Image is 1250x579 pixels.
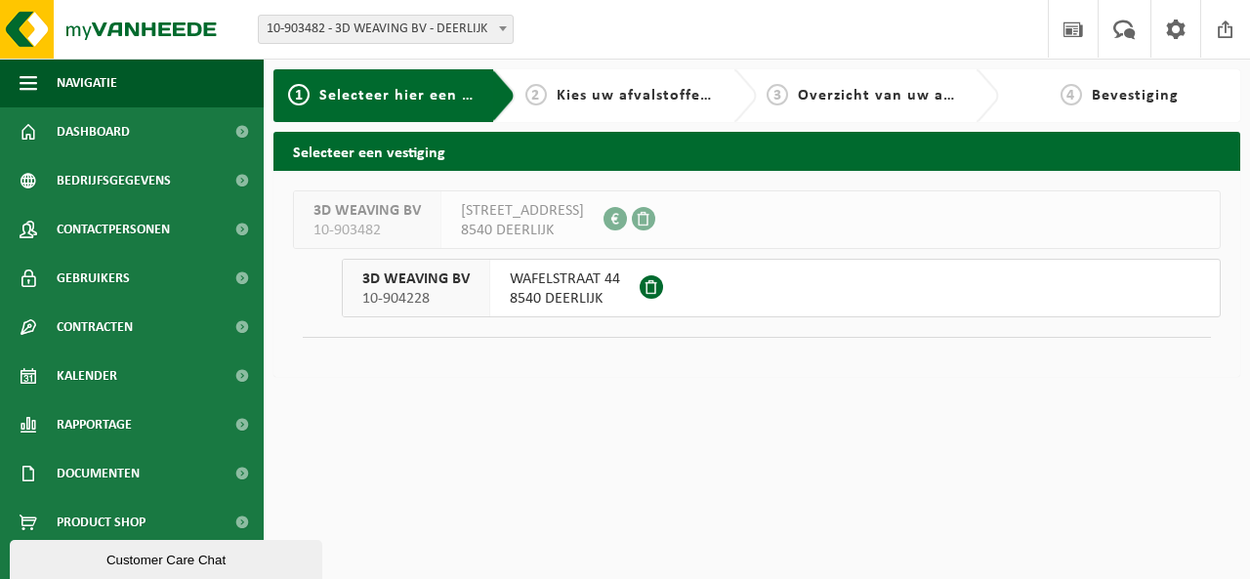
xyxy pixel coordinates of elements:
[313,201,421,221] span: 3D WEAVING BV
[57,352,117,400] span: Kalender
[510,269,620,289] span: WAFELSTRAAT 44
[362,289,470,309] span: 10-904228
[461,221,584,240] span: 8540 DEERLIJK
[57,400,132,449] span: Rapportage
[57,156,171,205] span: Bedrijfsgegevens
[258,15,514,44] span: 10-903482 - 3D WEAVING BV - DEERLIJK
[57,498,146,547] span: Product Shop
[57,254,130,303] span: Gebruikers
[461,201,584,221] span: [STREET_ADDRESS]
[313,221,421,240] span: 10-903482
[319,88,530,103] span: Selecteer hier een vestiging
[273,132,1240,170] h2: Selecteer een vestiging
[57,107,130,156] span: Dashboard
[767,84,788,105] span: 3
[362,269,470,289] span: 3D WEAVING BV
[57,303,133,352] span: Contracten
[1061,84,1082,105] span: 4
[557,88,825,103] span: Kies uw afvalstoffen en recipiënten
[57,449,140,498] span: Documenten
[342,259,1221,317] button: 3D WEAVING BV 10-904228 WAFELSTRAAT 448540 DEERLIJK
[57,205,170,254] span: Contactpersonen
[1092,88,1179,103] span: Bevestiging
[798,88,1004,103] span: Overzicht van uw aanvraag
[57,59,117,107] span: Navigatie
[288,84,310,105] span: 1
[10,536,326,579] iframe: chat widget
[259,16,513,43] span: 10-903482 - 3D WEAVING BV - DEERLIJK
[525,84,547,105] span: 2
[510,289,620,309] span: 8540 DEERLIJK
